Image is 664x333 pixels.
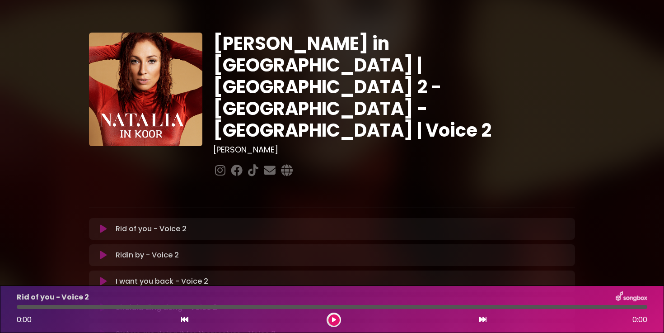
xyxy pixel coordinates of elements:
img: YTVS25JmS9CLUqXqkEhs [89,33,202,146]
h3: [PERSON_NAME] [213,145,575,155]
p: I want you back - Voice 2 [116,276,208,287]
h1: [PERSON_NAME] in [GEOGRAPHIC_DATA] | [GEOGRAPHIC_DATA] 2 - [GEOGRAPHIC_DATA] - [GEOGRAPHIC_DATA] ... [213,33,575,141]
p: Rid of you - Voice 2 [116,224,187,234]
p: Rid of you - Voice 2 [17,292,89,303]
span: 0:00 [632,314,647,325]
span: 0:00 [17,314,32,325]
p: Ridin by - Voice 2 [116,250,179,261]
img: songbox-logo-white.png [616,291,647,303]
